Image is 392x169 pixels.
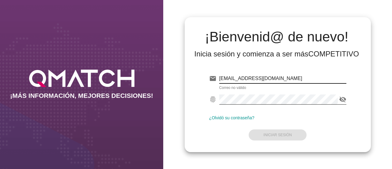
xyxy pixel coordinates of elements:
[219,74,346,83] input: E-mail
[308,50,359,58] strong: COMPETITIVO
[219,86,346,90] div: Correo no válido
[339,96,346,103] i: visibility_off
[194,49,359,59] div: Inicia sesión y comienza a ser más
[209,115,254,120] a: ¿Olvidó su contraseña?
[10,92,153,99] h2: ¡MÁS INFORMACIÓN, MEJORES DECISIONES!
[194,29,359,44] h2: ¡Bienvenid@ de nuevo!
[209,96,217,103] i: fingerprint
[209,75,217,82] i: email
